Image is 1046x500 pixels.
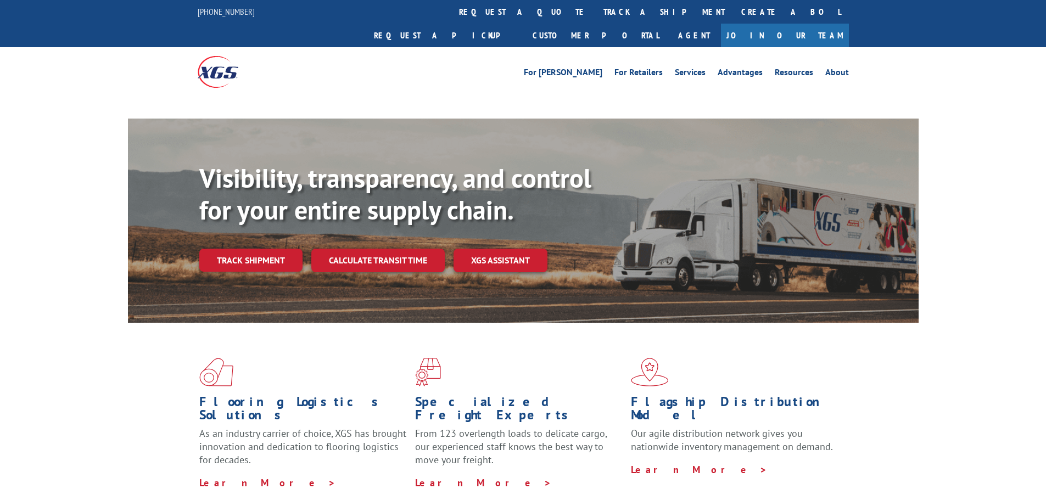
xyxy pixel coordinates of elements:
[631,395,838,427] h1: Flagship Distribution Model
[675,68,706,80] a: Services
[631,427,833,453] span: Our agile distribution network gives you nationwide inventory management on demand.
[631,358,669,386] img: xgs-icon-flagship-distribution-model-red
[614,68,663,80] a: For Retailers
[721,24,849,47] a: Join Our Team
[199,395,407,427] h1: Flooring Logistics Solutions
[415,395,623,427] h1: Specialized Freight Experts
[199,427,406,466] span: As an industry carrier of choice, XGS has brought innovation and dedication to flooring logistics...
[524,24,667,47] a: Customer Portal
[311,249,445,272] a: Calculate transit time
[524,68,602,80] a: For [PERSON_NAME]
[718,68,763,80] a: Advantages
[631,463,768,476] a: Learn More >
[775,68,813,80] a: Resources
[454,249,547,272] a: XGS ASSISTANT
[199,476,336,489] a: Learn More >
[825,68,849,80] a: About
[415,476,552,489] a: Learn More >
[199,358,233,386] img: xgs-icon-total-supply-chain-intelligence-red
[366,24,524,47] a: Request a pickup
[199,249,303,272] a: Track shipment
[667,24,721,47] a: Agent
[198,6,255,17] a: [PHONE_NUMBER]
[199,161,591,227] b: Visibility, transparency, and control for your entire supply chain.
[415,427,623,476] p: From 123 overlength loads to delicate cargo, our experienced staff knows the best way to move you...
[415,358,441,386] img: xgs-icon-focused-on-flooring-red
